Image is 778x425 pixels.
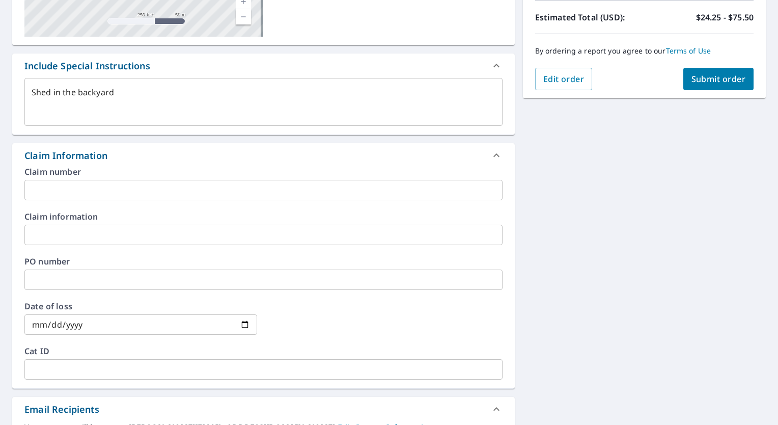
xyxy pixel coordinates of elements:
a: Current Level 17, Zoom Out [236,9,251,24]
label: Cat ID [24,347,503,355]
label: Claim information [24,213,503,221]
div: Claim Information [24,149,107,163]
p: $24.25 - $75.50 [696,11,754,23]
button: Edit order [535,68,593,90]
button: Submit order [683,68,754,90]
label: PO number [24,257,503,265]
span: Edit order [543,73,585,85]
div: Include Special Instructions [12,54,515,78]
div: Claim Information [12,143,515,168]
div: Email Recipients [12,397,515,421]
label: Claim number [24,168,503,176]
div: Include Special Instructions [24,59,150,73]
textarea: Shed in the backyard [32,88,495,117]
a: Terms of Use [666,46,711,56]
label: Date of loss [24,302,257,310]
p: By ordering a report you agree to our [535,46,754,56]
p: Estimated Total (USD): [535,11,645,23]
span: Submit order [691,73,746,85]
div: Email Recipients [24,403,99,416]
